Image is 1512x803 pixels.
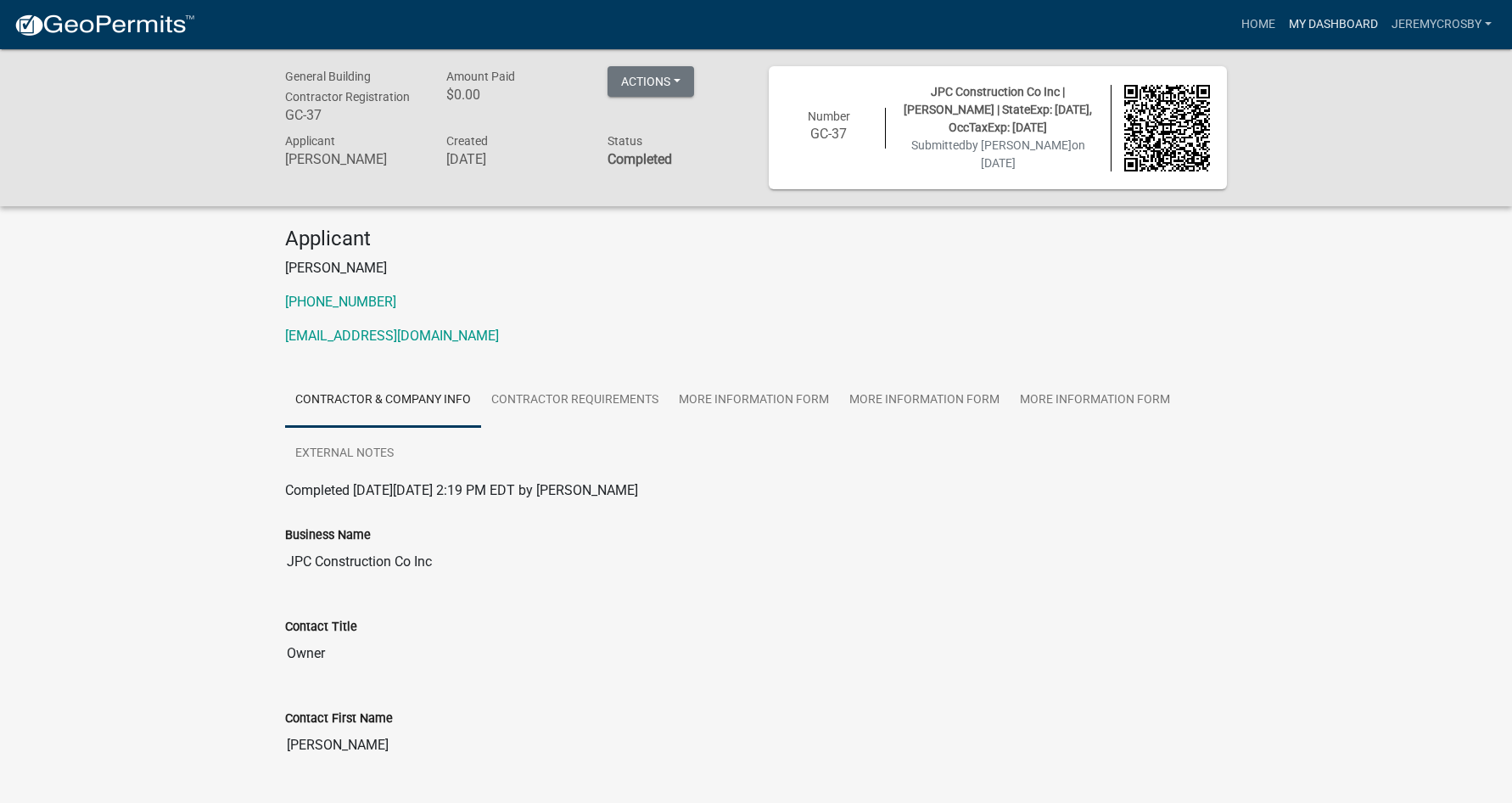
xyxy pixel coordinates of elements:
a: Contractor Requirements [481,373,669,428]
p: [PERSON_NAME] [285,258,1227,278]
label: Business Name [285,530,371,542]
span: Applicant [285,134,335,148]
a: [EMAIL_ADDRESS][DOMAIN_NAME] [285,328,499,344]
a: More Information Form [669,373,839,428]
span: Completed [DATE][DATE] 2:19 PM EDT by [PERSON_NAME] [285,482,638,498]
span: General Building Contractor Registration [285,70,410,104]
span: Submitted on [DATE] [911,138,1085,170]
span: Created [446,134,488,148]
span: JPC Construction Co Inc | [PERSON_NAME] | StateExp: [DATE], OccTaxExp: [DATE] [904,85,1092,134]
span: Amount Paid [446,70,515,83]
a: More Information Form [1010,373,1180,428]
h6: [DATE] [446,151,582,167]
button: Actions [608,66,694,97]
label: Contact First Name [285,713,393,725]
h6: [PERSON_NAME] [285,151,421,167]
a: [PHONE_NUMBER] [285,294,396,310]
strong: Completed [608,151,672,167]
span: by [PERSON_NAME] [966,138,1072,152]
label: Contact Title [285,621,357,633]
a: jeremycrosby [1385,8,1498,41]
a: Home [1235,8,1282,41]
h6: $0.00 [446,87,582,103]
a: More Information Form [839,373,1010,428]
a: External Notes [285,427,404,481]
span: Number [808,109,850,123]
a: My Dashboard [1282,8,1385,41]
h6: GC-37 [786,126,872,142]
span: Status [608,134,642,148]
h4: Applicant [285,227,1227,251]
h6: GC-37 [285,107,421,123]
img: QR code [1124,85,1211,171]
a: Contractor & Company Info [285,373,481,428]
